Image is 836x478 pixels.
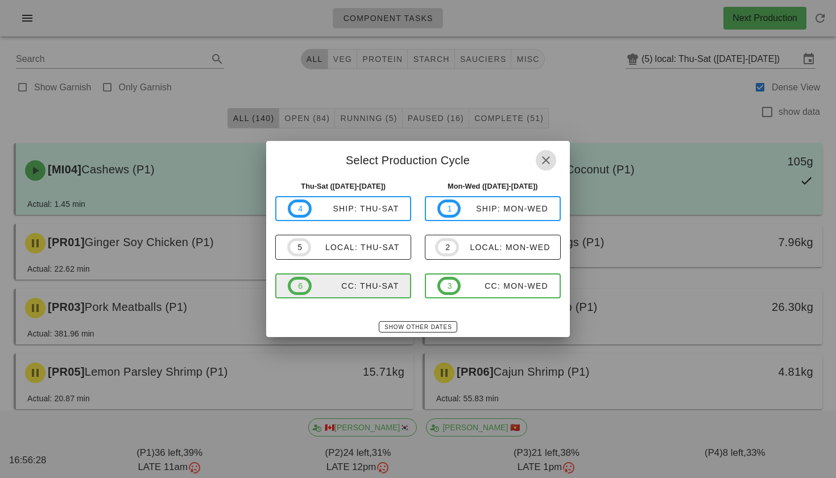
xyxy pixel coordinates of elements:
button: 1ship: Mon-Wed [425,196,561,221]
button: 6CC: Thu-Sat [275,273,411,298]
div: local: Mon-Wed [459,243,551,252]
span: 1 [447,202,452,215]
div: ship: Mon-Wed [461,204,548,213]
span: 4 [297,202,302,215]
span: 3 [447,280,452,292]
button: 2local: Mon-Wed [425,235,561,260]
strong: Thu-Sat ([DATE]-[DATE]) [301,182,386,190]
span: Show Other Dates [384,324,452,330]
div: CC: Mon-Wed [461,281,548,290]
div: ship: Thu-Sat [312,204,399,213]
span: 2 [445,241,449,253]
span: 6 [297,280,302,292]
button: 4ship: Thu-Sat [275,196,411,221]
button: 5local: Thu-Sat [275,235,411,260]
div: local: Thu-Sat [311,243,400,252]
button: 3CC: Mon-Wed [425,273,561,298]
span: 5 [297,241,301,253]
strong: Mon-Wed ([DATE]-[DATE]) [448,182,538,190]
div: CC: Thu-Sat [312,281,399,290]
div: Select Production Cycle [266,141,569,176]
button: Show Other Dates [379,321,457,332]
